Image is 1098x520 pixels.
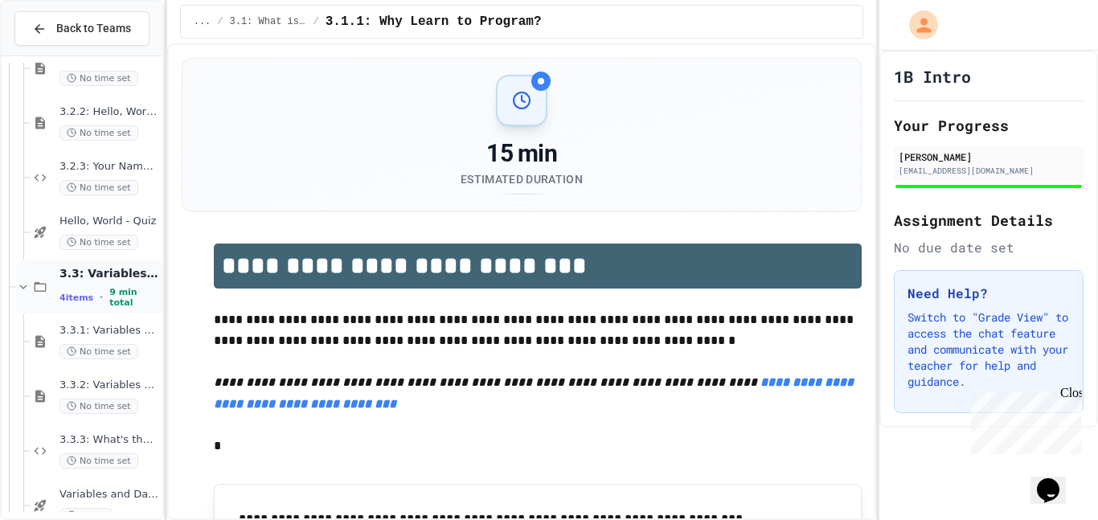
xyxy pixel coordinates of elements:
[194,15,211,28] span: ...
[56,20,131,37] span: Back to Teams
[326,12,542,31] span: 3.1.1: Why Learn to Program?
[1030,456,1082,504] iframe: chat widget
[59,453,138,469] span: No time set
[894,209,1084,231] h2: Assignment Details
[217,15,223,28] span: /
[14,11,150,46] button: Back to Teams
[59,344,138,359] span: No time set
[100,291,103,304] span: •
[59,488,159,502] span: Variables and Data types - quiz
[894,114,1084,137] h2: Your Progress
[894,65,971,88] h1: 1B Intro
[59,71,138,86] span: No time set
[907,284,1070,303] h3: Need Help?
[59,160,159,174] span: 3.2.3: Your Name and Favorite Movie
[461,139,583,168] div: 15 min
[892,6,942,43] div: My Account
[59,433,159,447] span: 3.3.3: What's the Type?
[109,287,159,308] span: 9 min total
[461,171,583,187] div: Estimated Duration
[894,238,1084,257] div: No due date set
[59,235,138,250] span: No time set
[899,149,1079,164] div: [PERSON_NAME]
[59,399,138,414] span: No time set
[965,386,1082,454] iframe: chat widget
[59,125,138,141] span: No time set
[313,15,319,28] span: /
[59,180,138,195] span: No time set
[59,324,159,338] span: 3.3.1: Variables and Data Types
[59,215,159,228] span: Hello, World - Quiz
[6,6,111,102] div: Chat with us now!Close
[907,309,1070,390] p: Switch to "Grade View" to access the chat feature and communicate with your teacher for help and ...
[59,293,93,303] span: 4 items
[59,379,159,392] span: 3.3.2: Variables and Data Types - Review
[59,266,159,280] span: 3.3: Variables and Data Types
[899,165,1079,177] div: [EMAIL_ADDRESS][DOMAIN_NAME]
[59,105,159,119] span: 3.2.2: Hello, World! - Review
[230,15,307,28] span: 3.1: What is Code?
